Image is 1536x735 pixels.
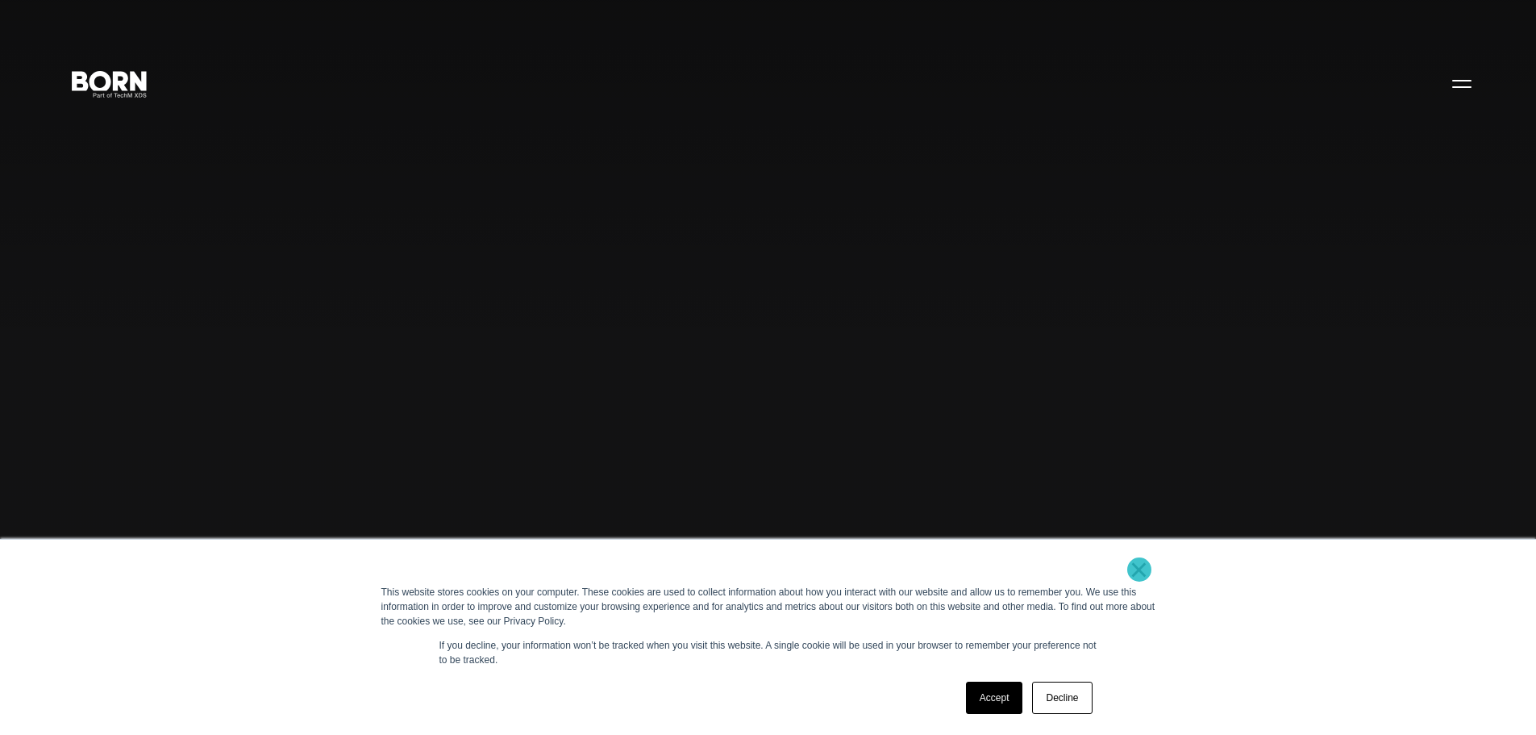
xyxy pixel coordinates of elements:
div: This website stores cookies on your computer. These cookies are used to collect information about... [381,585,1155,629]
a: Accept [966,682,1023,714]
p: If you decline, your information won’t be tracked when you visit this website. A single cookie wi... [439,638,1097,667]
a: × [1130,562,1149,577]
button: Open [1442,66,1481,100]
a: Decline [1032,682,1092,714]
